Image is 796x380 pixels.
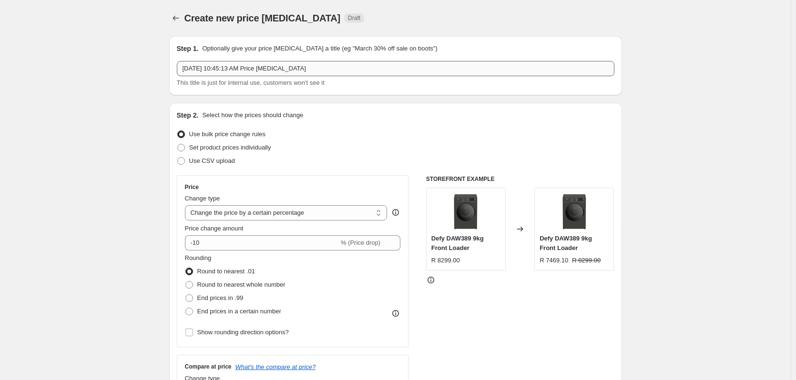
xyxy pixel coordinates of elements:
span: End prices in a certain number [197,308,281,315]
p: Optionally give your price [MEDICAL_DATA] a title (eg "March 30% off sale on boots") [202,44,437,53]
input: -15 [185,235,339,250]
span: Round to nearest .01 [197,268,255,275]
span: Defy DAW389 9kg Front Loader [540,235,592,251]
h3: Price [185,183,199,191]
span: Change type [185,195,220,202]
div: help [391,208,400,217]
div: R 7469.10 [540,256,568,265]
span: Use CSV upload [189,157,235,164]
div: R 8299.00 [431,256,460,265]
span: This title is just for internal use, customers won't see it [177,79,325,86]
h2: Step 2. [177,110,199,120]
span: Create new price [MEDICAL_DATA] [184,13,341,23]
strike: R 8299.00 [572,256,601,265]
button: Price change jobs [169,11,183,25]
span: Defy DAW389 9kg Front Loader [431,235,484,251]
input: 30% off holiday sale [177,61,614,76]
span: Price change amount [185,225,244,232]
span: End prices in .99 [197,294,244,301]
span: Show rounding direction options? [197,329,289,336]
p: Select how the prices should change [202,110,303,120]
span: Set product prices individually [189,144,271,151]
span: Use bulk price change rules [189,130,265,138]
h2: Step 1. [177,44,199,53]
img: defy-daw389-9kg-front-loader-364526_80x.jpg [447,193,485,231]
span: Draft [348,14,360,22]
span: Round to nearest whole number [197,281,286,288]
img: defy-daw389-9kg-front-loader-364526_80x.jpg [555,193,593,231]
span: % (Price drop) [341,239,380,246]
h6: STOREFRONT EXAMPLE [426,175,614,183]
button: What's the compare at price? [235,363,316,370]
span: Rounding [185,254,212,261]
h3: Compare at price [185,363,232,370]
